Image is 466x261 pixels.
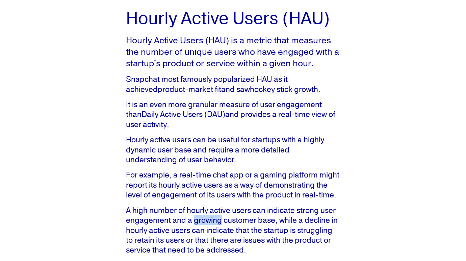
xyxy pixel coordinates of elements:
p: Hourly Active Users (HAU) is a metric that measures the number of unique users who have engaged w... [126,35,340,69]
h1: Hourly Active Users (HAU) [126,9,340,28]
a: hockey stick growth [250,85,318,94]
p: A high number of hourly active users can indicate strong user engagement and a growing customer b... [126,206,340,255]
p: Hourly active users can be useful for startups with a highly dynamic user base and require a more... [126,135,340,165]
a: product-market fit [158,85,221,94]
p: For example, a real-time chat app or a gaming platform might report its hourly active users as a ... [126,170,340,200]
p: It is an even more granular measure of user engagement than and provides a real-time view of user... [126,100,340,129]
p: Snapchat most famously popularized HAU as it achieved and saw . [126,74,340,94]
a: Daily Active Users (DAU) [141,110,225,119]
